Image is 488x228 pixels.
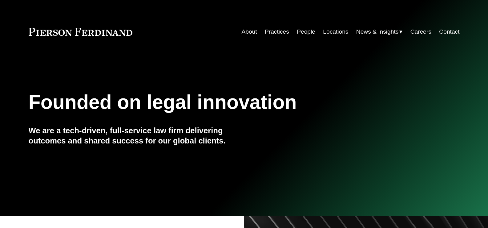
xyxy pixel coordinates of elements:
a: People [297,26,315,38]
a: About [241,26,257,38]
a: folder dropdown [356,26,403,38]
a: Practices [265,26,289,38]
h4: We are a tech-driven, full-service law firm delivering outcomes and shared success for our global... [29,126,244,146]
h1: Founded on legal innovation [29,91,388,114]
a: Careers [410,26,431,38]
a: Contact [439,26,459,38]
a: Locations [323,26,348,38]
span: News & Insights [356,27,399,37]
